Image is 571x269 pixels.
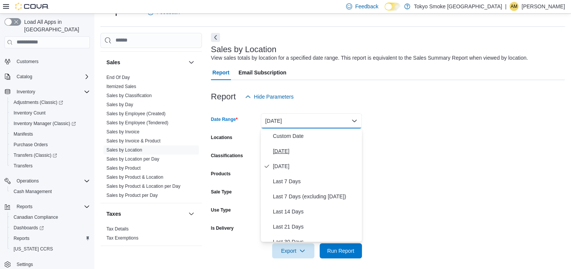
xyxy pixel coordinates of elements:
a: Sales by Product & Location per Day [106,184,180,189]
h3: Sales by Location [211,45,277,54]
p: [PERSON_NAME] [522,2,565,11]
span: Adjustments (Classic) [14,99,63,105]
span: Sales by Classification [106,93,152,99]
span: Manifests [11,130,90,139]
span: Customers [17,59,38,65]
span: Washington CCRS [11,244,90,254]
button: [US_STATE] CCRS [8,244,93,254]
a: Sales by Location per Day [106,156,159,162]
a: Transfers (Classic) [11,151,60,160]
span: Sales by Employee (Tendered) [106,120,168,126]
span: Reports [14,202,90,211]
span: Transfers (Classic) [11,151,90,160]
span: Settings [17,261,33,267]
a: Sales by Product & Location [106,175,163,180]
span: Operations [14,176,90,186]
button: Inventory Count [8,108,93,118]
span: Operations [17,178,39,184]
button: Hide Parameters [242,89,297,104]
span: Customers [14,57,90,66]
span: Email Subscription [239,65,286,80]
span: Sales by Invoice [106,129,139,135]
span: Tax Details [106,226,129,232]
button: Inventory [2,87,93,97]
button: Run Report [320,243,362,258]
a: Inventory Manager (Classic) [8,118,93,129]
span: Canadian Compliance [14,214,58,220]
span: Inventory Count [11,108,90,117]
span: Sales by Product per Day [106,192,158,198]
span: Dashboards [14,225,44,231]
span: Load All Apps in [GEOGRAPHIC_DATA] [21,18,90,33]
span: Last 7 Days [273,177,359,186]
span: [DATE] [273,162,359,171]
span: Catalog [17,74,32,80]
p: Tokyo Smoke [GEOGRAPHIC_DATA] [414,2,502,11]
a: Cash Management [11,187,55,196]
a: Customers [14,57,42,66]
button: Transfers [8,161,93,171]
div: Taxes [100,224,202,246]
a: Sales by Day [106,102,133,107]
a: Sales by Classification [106,93,152,98]
h3: Taxes [106,210,121,218]
button: [DATE] [261,113,362,128]
button: Operations [2,176,93,186]
button: Cash Management [8,186,93,197]
span: Report [212,65,229,80]
div: Ashley Mousseau [509,2,519,11]
div: Sales [100,73,202,203]
span: Reports [11,234,90,243]
a: Adjustments (Classic) [11,98,66,107]
span: [DATE] [273,147,359,156]
span: Dashboards [11,223,90,232]
span: Tax Exemptions [106,235,139,241]
label: Is Delivery [211,225,234,231]
button: Reports [14,202,35,211]
h3: Sales [106,59,120,66]
span: Inventory Manager (Classic) [11,119,90,128]
span: Inventory [14,87,90,96]
span: Manifests [14,131,33,137]
span: Export [277,243,310,258]
h3: Report [211,92,236,101]
label: Classifications [211,153,243,159]
button: Sales [187,58,196,67]
a: Inventory Count [11,108,49,117]
a: Sales by Invoice & Product [106,138,160,144]
span: Run Report [327,247,354,255]
a: Inventory Manager (Classic) [11,119,79,128]
a: Sales by Product per Day [106,193,158,198]
a: Sales by Invoice [106,129,139,134]
span: Purchase Orders [11,140,90,149]
a: Itemized Sales [106,84,136,89]
span: Inventory Manager (Classic) [14,121,76,127]
button: Customers [2,56,93,67]
button: Operations [14,176,42,186]
span: Last 14 Days [273,207,359,216]
a: Settings [14,260,36,269]
a: Sales by Product [106,165,141,171]
a: Transfers (Classic) [8,150,93,161]
span: End Of Day [106,74,130,80]
span: Canadian Compliance [11,213,90,222]
span: Sales by Location [106,147,142,153]
button: Taxes [106,210,185,218]
span: Reports [14,235,29,241]
a: Adjustments (Classic) [8,97,93,108]
span: Last 21 Days [273,222,359,231]
button: Canadian Compliance [8,212,93,223]
p: | [505,2,506,11]
span: Transfers (Classic) [14,152,57,158]
a: Tax Details [106,226,129,232]
span: Sales by Employee (Created) [106,111,166,117]
button: Sales [106,59,185,66]
a: Purchase Orders [11,140,51,149]
span: Transfers [11,161,90,170]
span: Hide Parameters [254,93,294,100]
button: Taxes [187,209,196,218]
